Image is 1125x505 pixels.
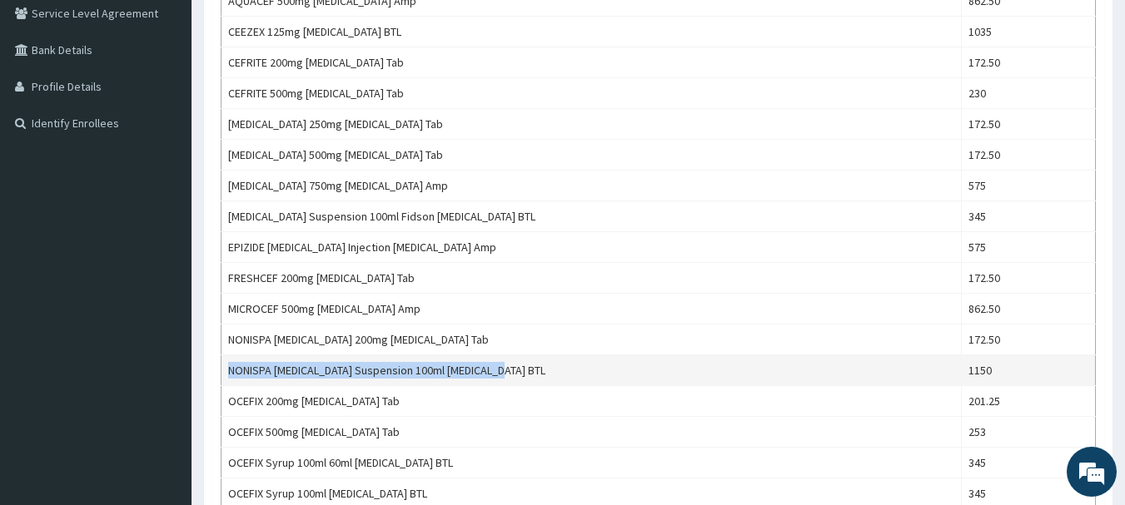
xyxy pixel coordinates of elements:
div: Minimize live chat window [273,8,313,48]
td: 345 [961,201,1095,232]
td: 575 [961,171,1095,201]
td: 230 [961,78,1095,109]
td: [MEDICAL_DATA] 500mg [MEDICAL_DATA] Tab [222,140,962,171]
td: NONISPA [MEDICAL_DATA] Suspension 100ml [MEDICAL_DATA] BTL [222,355,962,386]
div: Chat with us now [87,93,280,115]
td: 1150 [961,355,1095,386]
img: d_794563401_company_1708531726252_794563401 [31,83,67,125]
td: CEEZEX 125mg [MEDICAL_DATA] BTL [222,17,962,47]
span: We're online! [97,148,230,316]
td: 575 [961,232,1095,263]
td: 172.50 [961,140,1095,171]
td: 253 [961,417,1095,448]
td: CEFRITE 200mg [MEDICAL_DATA] Tab [222,47,962,78]
td: 172.50 [961,47,1095,78]
td: OCEFIX Syrup 100ml 60ml [MEDICAL_DATA] BTL [222,448,962,478]
td: 345 [961,448,1095,478]
td: [MEDICAL_DATA] 250mg [MEDICAL_DATA] Tab [222,109,962,140]
td: NONISPA [MEDICAL_DATA] 200mg [MEDICAL_DATA] Tab [222,324,962,355]
td: OCEFIX 500mg [MEDICAL_DATA] Tab [222,417,962,448]
td: [MEDICAL_DATA] 750mg [MEDICAL_DATA] Amp [222,171,962,201]
td: EPIZIDE [MEDICAL_DATA] Injection [MEDICAL_DATA] Amp [222,232,962,263]
td: CEFRITE 500mg [MEDICAL_DATA] Tab [222,78,962,109]
td: 172.50 [961,324,1095,355]
td: OCEFIX 200mg [MEDICAL_DATA] Tab [222,386,962,417]
td: FRESHCEF 200mg [MEDICAL_DATA] Tab [222,263,962,294]
td: 1035 [961,17,1095,47]
td: 172.50 [961,109,1095,140]
td: 862.50 [961,294,1095,324]
textarea: Type your message and hit 'Enter' [8,332,317,390]
td: [MEDICAL_DATA] Suspension 100ml Fidson [MEDICAL_DATA] BTL [222,201,962,232]
td: MICROCEF 500mg [MEDICAL_DATA] Amp [222,294,962,324]
td: 172.50 [961,263,1095,294]
td: 201.25 [961,386,1095,417]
